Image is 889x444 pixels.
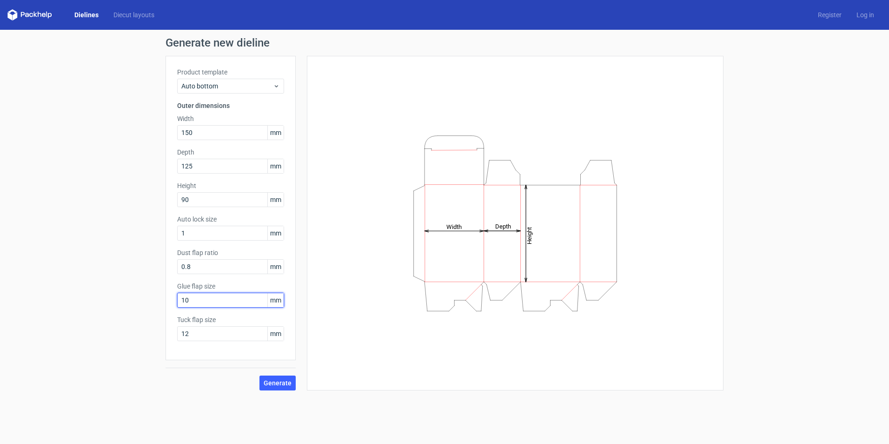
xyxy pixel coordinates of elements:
a: Register [810,10,849,20]
tspan: Width [446,223,462,230]
h3: Outer dimensions [177,101,284,110]
span: mm [267,327,284,341]
h1: Generate new dieline [166,37,723,48]
span: Generate [264,380,292,386]
a: Diecut layouts [106,10,162,20]
label: Glue flap size [177,282,284,291]
tspan: Depth [495,223,511,230]
label: Tuck flap size [177,315,284,324]
tspan: Height [526,227,533,244]
span: mm [267,193,284,207]
span: Auto bottom [181,81,273,91]
button: Generate [259,376,296,390]
span: mm [267,226,284,240]
a: Log in [849,10,882,20]
label: Dust flap ratio [177,248,284,257]
span: mm [267,126,284,140]
span: mm [267,260,284,274]
span: mm [267,293,284,307]
label: Height [177,181,284,190]
label: Depth [177,148,284,157]
span: mm [267,159,284,173]
label: Auto lock size [177,215,284,224]
label: Product template [177,67,284,77]
a: Dielines [67,10,106,20]
label: Width [177,114,284,123]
